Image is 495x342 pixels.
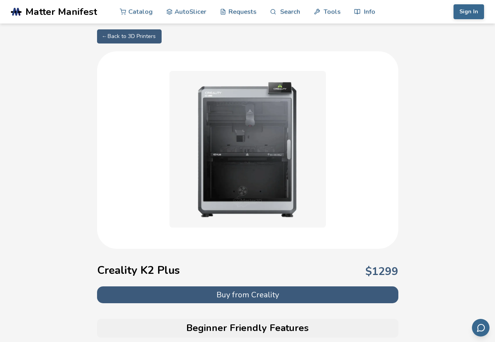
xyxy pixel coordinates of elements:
[25,6,97,17] span: Matter Manifest
[472,319,490,337] button: Send feedback via email
[169,71,326,228] img: Creality K2 Plus
[97,29,162,43] a: ← Back to 3D Printers
[454,4,484,19] button: Sign In
[97,286,398,303] button: Buy from Creality
[97,264,180,277] h1: Creality K2 Plus
[101,323,394,334] h2: Beginner Friendly Features
[365,265,398,278] p: $ 1299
